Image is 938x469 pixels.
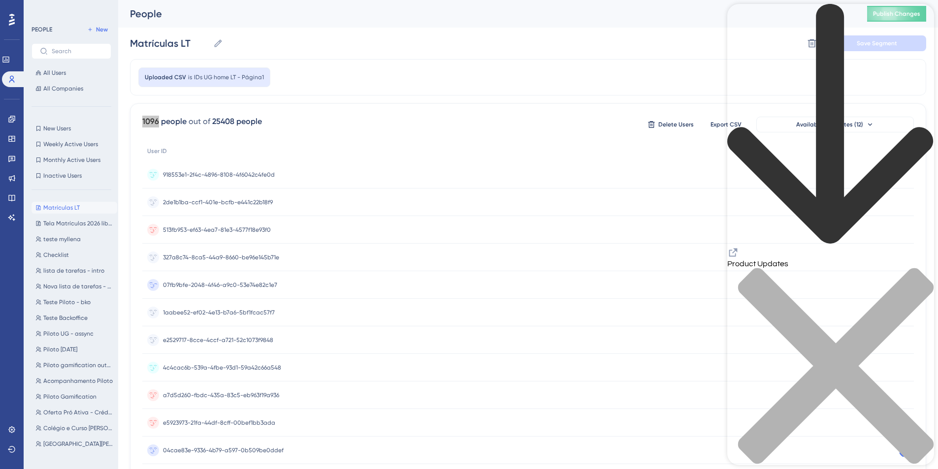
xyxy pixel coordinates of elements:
span: 2de1b1ba-ccf1-401e-bcfb-e441c22b18f9 [163,198,273,206]
span: New Users [43,125,71,132]
div: 4 [68,5,71,13]
span: 918553e1-2f4c-4896-8108-4f6042c4fe0d [163,171,275,179]
input: Search [52,48,103,55]
span: Teste Piloto - bko [43,298,91,306]
span: Weekly Active Users [43,140,98,148]
span: Export CSV [711,121,742,128]
span: Piloto [DATE] [43,345,77,353]
div: 25408 people [212,116,262,127]
button: teste myllena [32,233,117,245]
button: Oferta Pró Ativa - Crédito [32,406,117,418]
button: Inactive Users [32,170,111,182]
span: All Users [43,69,66,77]
span: Delete Users [658,121,694,128]
div: PEOPLE [32,26,52,33]
button: Acompanhamento Piloto [32,375,117,387]
span: lista de tarefas - intro [43,267,104,275]
span: a7d5d260-fbdc-435a-83c5-eb963f19a936 [163,391,279,399]
span: Piloto Gamification [43,393,97,401]
span: 4c4cac6b-539a-4fbe-93d1-59a42c66a548 [163,364,281,372]
div: People [130,7,842,21]
button: New Users [32,123,111,134]
button: Tela Matrículas 2026 liberada! [32,218,117,229]
button: Teste Piloto - bko [32,296,117,308]
button: Piloto Gamification [32,391,117,403]
button: New [84,24,111,35]
span: Monthly Active Users [43,156,100,164]
button: Nova lista de tarefas - bko [32,281,117,292]
span: e2529717-8cce-4ccf-a721-52c1073f9848 [163,336,273,344]
span: New [96,26,108,33]
span: Checklist [43,251,69,259]
button: Colégio e Curso [PERSON_NAME] - PB [32,422,117,434]
button: lista de tarefas - intro [32,265,117,277]
span: Piloto gamification out/24 [43,361,113,369]
span: Inactive Users [43,172,82,180]
span: teste myllena [43,235,81,243]
button: Monthly Active Users [32,154,111,166]
button: Delete Users [646,117,695,132]
span: 1aabee52-ef02-4e13-b7a6-5bf1fcac57f7 [163,309,275,316]
span: 513fb953-ef63-4ea7-81e3-4577f18e93f0 [163,226,271,234]
button: Piloto UG - assync [32,328,117,340]
img: launcher-image-alternative-text [6,6,24,24]
button: Weekly Active Users [32,138,111,150]
span: Teste Backoffice [43,314,88,322]
span: [GEOGRAPHIC_DATA][PERSON_NAME] [43,440,113,448]
span: All Companies [43,85,83,93]
div: 1096 people [142,116,187,127]
button: Checklist [32,249,117,261]
button: Piloto gamification out/24 [32,359,117,371]
span: Matrículas LT [43,204,80,212]
span: IDs UG home LT - Página1 [194,73,264,81]
span: e5923973-21fa-44df-8cff-00bef1bb3ada [163,419,275,427]
span: Need Help? [23,2,62,14]
button: Open AI Assistant Launcher [3,3,27,27]
button: All Users [32,67,111,79]
span: is [188,73,192,81]
button: Teste Backoffice [32,312,117,324]
button: Matrículas LT [32,202,117,214]
button: Export CSV [701,117,750,132]
div: out of [189,116,210,127]
span: Tela Matrículas 2026 liberada! [43,219,113,227]
span: Colégio e Curso [PERSON_NAME] - PB [43,424,113,432]
span: Acompanhamento Piloto [43,377,113,385]
input: Segment Name [130,36,209,50]
span: 07fb9bfe-2048-4f46-a9c0-53e74e82c1e7 [163,281,277,289]
button: Piloto [DATE] [32,344,117,355]
span: Piloto UG - assync [43,330,94,338]
span: 04cae83e-9336-4b79-a597-0b509be0ddef [163,446,284,454]
span: Oferta Pró Ativa - Crédito [43,408,113,416]
button: [GEOGRAPHIC_DATA][PERSON_NAME] [32,438,117,450]
span: 327a8c74-8ca5-44a9-8660-be96e145b71e [163,253,279,261]
span: User ID [147,147,167,155]
span: Nova lista de tarefas - bko [43,282,113,290]
button: All Companies [32,83,111,94]
span: Uploaded CSV [145,73,186,81]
